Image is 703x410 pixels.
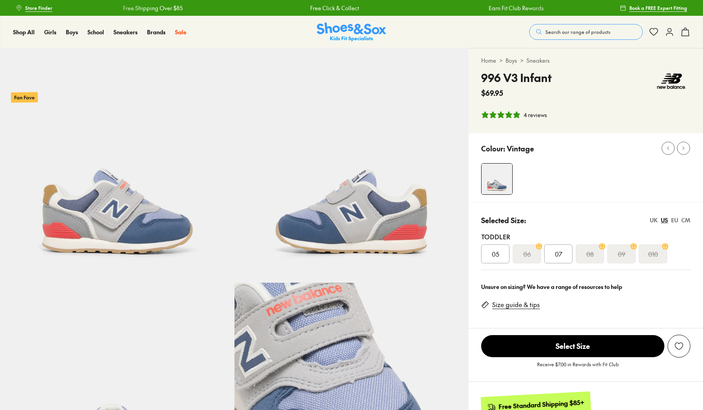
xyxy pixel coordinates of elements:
[492,300,540,309] a: Size guide & tips
[681,216,690,224] div: CM
[481,88,503,98] span: $69.95
[13,28,35,36] a: Shop All
[481,111,547,119] button: 5 stars, 4 ratings
[524,111,547,119] div: 4 reviews
[661,216,668,224] div: US
[555,249,562,259] span: 07
[545,28,610,35] span: Search our range of products
[147,28,166,36] a: Brands
[309,4,357,12] a: Free Click & Collect
[11,92,38,102] p: Fan Fave
[526,56,550,65] a: Sneakers
[529,24,643,40] button: Search our range of products
[481,335,664,357] span: Select Size
[671,216,678,224] div: EU
[506,56,517,65] a: Boys
[481,232,690,241] div: Toddler
[66,28,78,36] a: Boys
[650,216,658,224] div: UK
[44,28,56,36] a: Girls
[121,4,181,12] a: Free Shipping Over $85
[537,361,619,375] p: Receive $7.00 in Rewards with Fit Club
[523,249,531,259] s: 06
[481,215,526,225] p: Selected Size:
[317,22,386,42] img: SNS_Logo_Responsive.svg
[482,164,512,194] img: 4-527568_1
[175,28,186,36] a: Sale
[618,249,625,259] s: 09
[113,28,138,36] a: Sneakers
[25,4,52,11] span: Store Finder
[507,143,534,154] p: Vintage
[87,28,104,36] a: School
[668,335,690,358] button: Add to Wishlist
[586,249,594,259] s: 08
[620,1,687,15] a: Book a FREE Expert Fitting
[317,22,386,42] a: Shoes & Sox
[629,4,687,11] span: Book a FREE Expert Fitting
[234,48,469,283] img: 5-527569_1
[487,4,542,12] a: Earn Fit Club Rewards
[492,249,499,259] span: 05
[481,69,552,86] h4: 996 V3 Infant
[648,249,658,259] s: 010
[16,1,52,15] a: Store Finder
[481,56,496,65] a: Home
[481,56,690,65] div: > >
[481,143,505,154] p: Colour:
[481,335,664,358] button: Select Size
[481,283,690,291] div: Unsure on sizing? We have a range of resources to help
[653,69,690,93] img: Vendor logo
